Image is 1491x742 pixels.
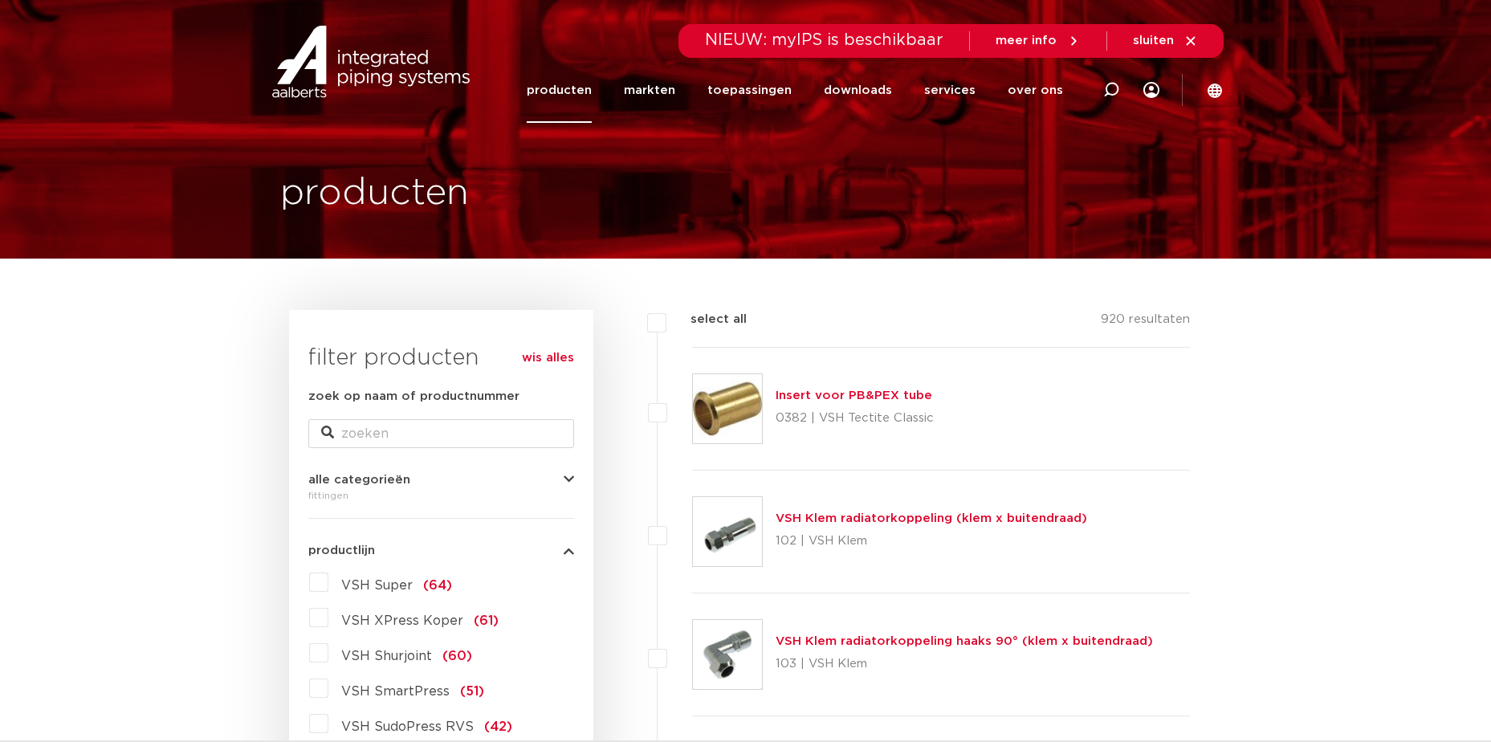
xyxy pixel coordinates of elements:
h1: producten [280,168,469,219]
p: 920 resultaten [1101,310,1190,335]
label: zoek op naam of productnummer [308,387,519,406]
h3: filter producten [308,342,574,374]
span: (64) [423,579,452,592]
span: VSH Super [341,579,413,592]
a: toepassingen [707,58,792,123]
p: 103 | VSH Klem [776,651,1153,677]
span: VSH SudoPress RVS [341,720,474,733]
a: VSH Klem radiatorkoppeling (klem x buitendraad) [776,512,1087,524]
a: VSH Klem radiatorkoppeling haaks 90° (klem x buitendraad) [776,635,1153,647]
a: services [924,58,976,123]
a: Insert voor PB&PEX tube [776,389,932,402]
span: (61) [474,614,499,627]
span: alle categorieën [308,474,410,486]
span: VSH Shurjoint [341,650,432,662]
div: my IPS [1143,58,1159,123]
p: 102 | VSH Klem [776,528,1087,554]
span: productlijn [308,544,375,556]
a: sluiten [1133,34,1198,48]
img: Thumbnail for VSH Klem radiatorkoppeling (klem x buitendraad) [693,497,762,566]
button: productlijn [308,544,574,556]
span: (60) [442,650,472,662]
input: zoeken [308,419,574,448]
span: meer info [996,35,1057,47]
a: meer info [996,34,1081,48]
img: Thumbnail for Insert voor PB&PEX tube [693,374,762,443]
div: fittingen [308,486,574,505]
span: VSH XPress Koper [341,614,463,627]
img: Thumbnail for VSH Klem radiatorkoppeling haaks 90° (klem x buitendraad) [693,620,762,689]
span: (51) [460,685,484,698]
span: VSH SmartPress [341,685,450,698]
span: (42) [484,720,512,733]
p: 0382 | VSH Tectite Classic [776,406,934,431]
span: NIEUW: myIPS is beschikbaar [705,32,943,48]
label: select all [666,310,747,329]
button: alle categorieën [308,474,574,486]
a: producten [527,58,592,123]
a: over ons [1008,58,1063,123]
a: downloads [824,58,892,123]
span: sluiten [1133,35,1174,47]
nav: Menu [527,58,1063,123]
a: wis alles [522,349,574,368]
a: markten [624,58,675,123]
